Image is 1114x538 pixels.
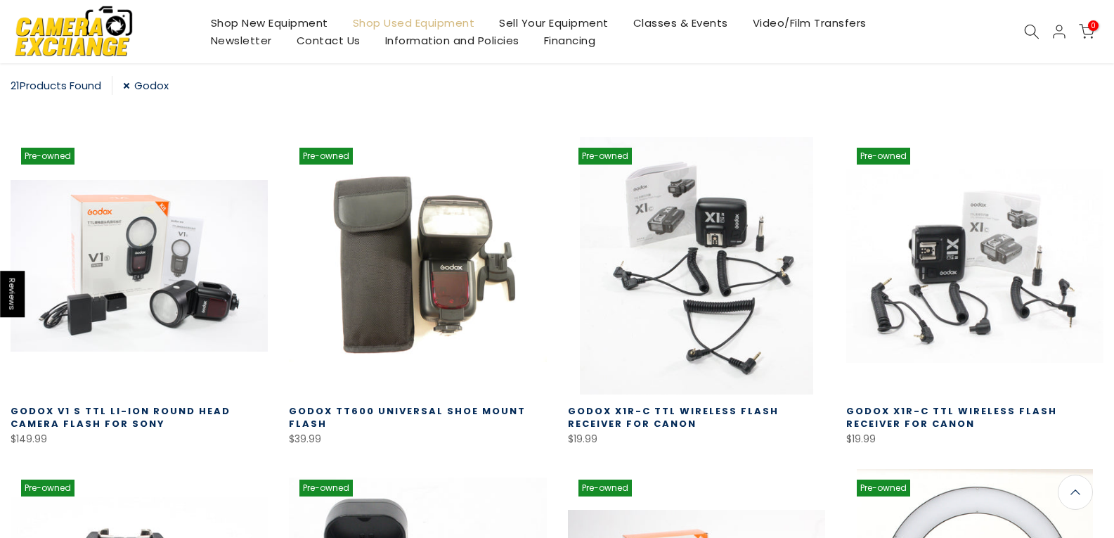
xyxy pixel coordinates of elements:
[11,76,112,95] div: Products Found
[123,76,169,95] a: Godox
[289,430,546,448] div: $39.99
[568,430,825,448] div: $19.99
[1088,20,1099,31] span: 0
[284,32,373,49] a: Contact Us
[198,14,340,32] a: Shop New Equipment
[198,32,284,49] a: Newsletter
[11,404,231,430] a: Godox V1 S TTL Li-ion Round Head Camera Flash for Sony
[487,14,621,32] a: Sell Your Equipment
[373,32,531,49] a: Information and Policies
[846,430,1103,448] div: $19.99
[568,404,779,430] a: Godox X1R-C TTL Wireless Flash Receiver for Canon
[11,430,268,448] div: $149.99
[11,78,20,93] span: 21
[340,14,487,32] a: Shop Used Equipment
[740,14,879,32] a: Video/Film Transfers
[289,404,526,430] a: Godox TT600 Universal Shoe Mount Flash
[1058,475,1093,510] a: Back to the top
[531,32,608,49] a: Financing
[621,14,740,32] a: Classes & Events
[1079,24,1094,39] a: 0
[846,404,1057,430] a: Godox X1R-C TTL Wireless Flash Receiver for Canon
